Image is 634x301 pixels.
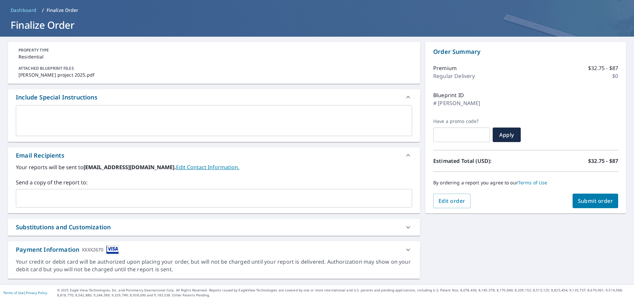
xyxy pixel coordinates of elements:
span: Submit order [578,197,613,205]
a: Terms of Use [3,290,24,295]
div: Your credit or debit card will be authorized upon placing your order, but will not be charged unt... [16,258,412,273]
p: $32.75 - $87 [588,157,618,165]
span: Dashboard [11,7,37,14]
div: Payment Information [16,245,119,254]
p: PROPERTY TYPE [18,47,409,53]
button: Submit order [573,194,618,208]
p: $0 [612,72,618,80]
p: | [3,291,47,295]
a: EditContactInfo [176,164,239,171]
p: Finalize Order [47,7,79,14]
span: Edit order [439,197,465,205]
span: Apply [498,131,515,138]
p: [PERSON_NAME] project 2025.pdf [18,71,409,78]
a: Dashboard [8,5,39,16]
div: Substitutions and Customization [8,219,420,236]
div: Include Special Instructions [8,89,420,105]
button: Edit order [433,194,471,208]
p: Premium [433,64,457,72]
div: Include Special Instructions [16,93,97,102]
p: By ordering a report you agree to our [433,180,618,186]
p: Regular Delivery [433,72,475,80]
li: / [42,6,44,14]
p: ATTACHED BLUEPRINT FILES [18,65,409,71]
div: Payment InformationXXXX2670cardImage [8,241,420,258]
b: [EMAIL_ADDRESS][DOMAIN_NAME]. [84,164,176,171]
nav: breadcrumb [8,5,626,16]
div: Email Recipients [16,151,64,160]
h1: Finalize Order [8,18,626,32]
label: Have a promo code? [433,118,490,124]
p: # [PERSON_NAME] [433,99,480,107]
p: Residential [18,53,409,60]
div: Substitutions and Customization [16,223,111,232]
p: © 2025 Eagle View Technologies, Inc. and Pictometry International Corp. All Rights Reserved. Repo... [57,288,631,298]
p: Blueprint ID [433,91,464,99]
div: Email Recipients [8,147,420,163]
label: Send a copy of the report to: [16,178,412,186]
p: Estimated Total (USD): [433,157,526,165]
img: cardImage [106,245,119,254]
a: Terms of Use [518,179,547,186]
div: XXXX2670 [82,245,103,254]
p: $32.75 - $87 [588,64,618,72]
label: Your reports will be sent to [16,163,412,171]
button: Apply [493,128,521,142]
p: Order Summary [433,47,618,56]
a: Privacy Policy [26,290,47,295]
